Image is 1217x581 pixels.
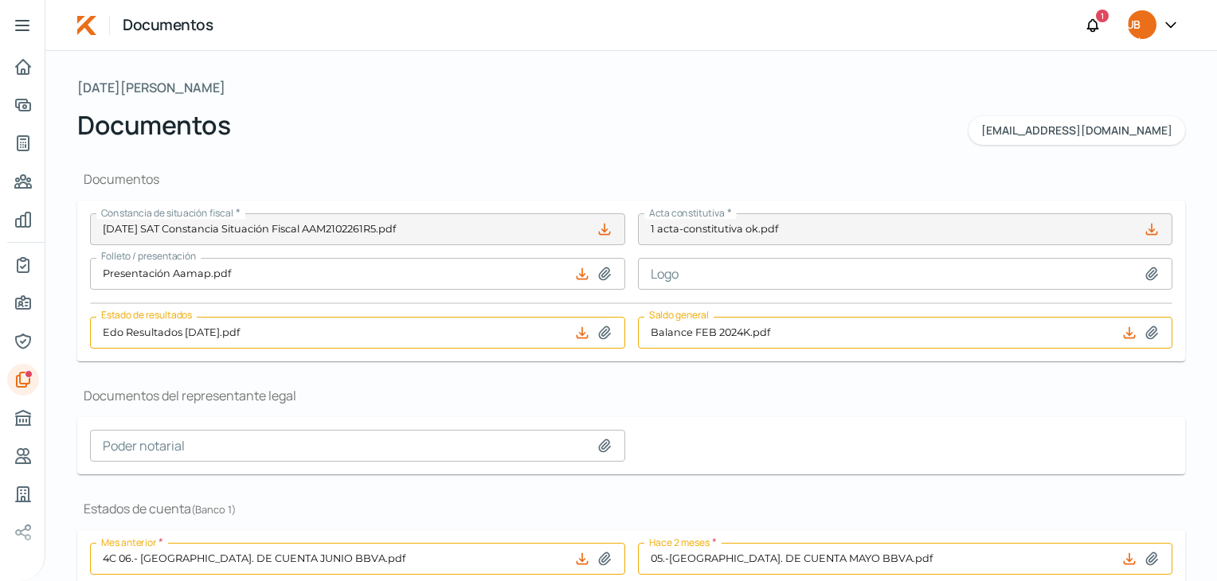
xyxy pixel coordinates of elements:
[195,502,232,517] font: Banco 1
[101,249,196,263] font: Folleto / presentación
[123,14,213,35] font: Documentos
[7,517,39,548] a: Redes sociales
[7,440,39,472] a: Referencias
[649,206,725,220] font: Acta constitutiva
[7,166,39,197] a: Pago a proveedores
[7,402,39,434] a: Buró de crédito
[7,478,39,510] a: Industria
[77,107,230,142] font: Documentos
[101,206,233,220] font: Constancia de situación fiscal
[191,502,195,517] font: (
[7,364,39,396] a: Documentos
[7,326,39,357] a: Representantes
[7,89,39,121] a: Adelantar facturas
[7,249,39,281] a: Mi contrato
[7,287,39,319] a: Información general
[101,308,192,322] font: Estado de resultados
[7,204,39,236] a: Mis finanzas
[101,536,156,549] font: Mes anterior
[649,536,710,549] font: Hace 2 meses
[7,127,39,159] a: Tus créditos
[232,502,236,517] font: )
[649,308,709,322] font: Saldo general
[981,123,1172,138] font: [EMAIL_ADDRESS][DOMAIN_NAME]
[77,79,225,96] font: [DATE][PERSON_NAME]
[1101,10,1104,21] font: 1
[7,51,39,83] a: Inicio
[84,387,296,404] font: Documentos del representante legal
[84,500,191,517] font: Estados de cuenta
[84,170,159,188] font: Documentos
